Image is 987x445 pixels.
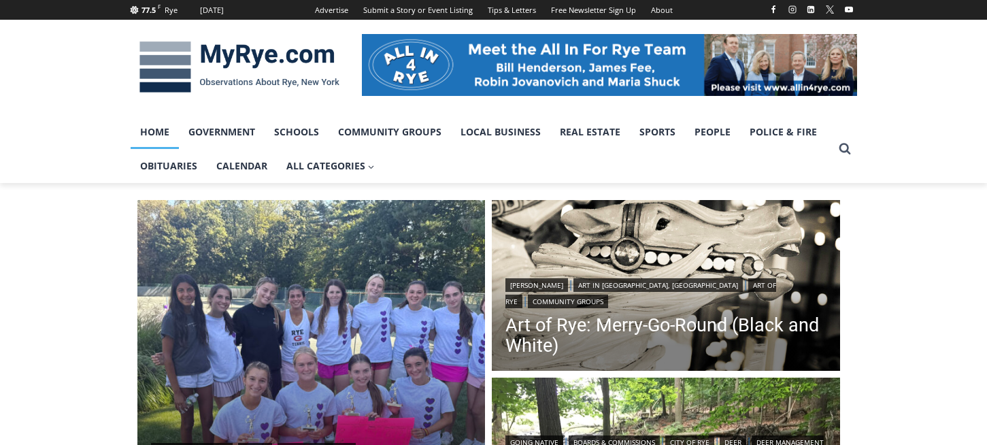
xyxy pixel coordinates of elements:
[573,278,743,292] a: Art in [GEOGRAPHIC_DATA], [GEOGRAPHIC_DATA]
[550,115,630,149] a: Real Estate
[740,115,826,149] a: Police & Fire
[841,1,857,18] a: YouTube
[131,115,833,184] nav: Primary Navigation
[131,32,348,103] img: MyRye.com
[528,295,608,308] a: Community Groups
[630,115,685,149] a: Sports
[822,1,838,18] a: X
[329,115,451,149] a: Community Groups
[158,3,161,10] span: F
[505,315,826,356] a: Art of Rye: Merry-Go-Round (Black and White)
[131,115,179,149] a: Home
[685,115,740,149] a: People
[141,5,156,15] span: 77.5
[200,4,224,16] div: [DATE]
[492,200,840,374] a: Read More Art of Rye: Merry-Go-Round (Black and White)
[451,115,550,149] a: Local Business
[803,1,819,18] a: Linkedin
[265,115,329,149] a: Schools
[833,137,857,161] button: View Search Form
[131,149,207,183] a: Obituaries
[286,159,375,174] span: All Categories
[765,1,782,18] a: Facebook
[784,1,801,18] a: Instagram
[492,200,840,374] img: [PHOTO: Merry-Go-Round (Black and White). Lights blur in the background as the horses spin. By Jo...
[277,149,384,183] a: All Categories
[505,276,826,308] div: | | |
[505,278,568,292] a: [PERSON_NAME]
[207,149,277,183] a: Calendar
[179,115,265,149] a: Government
[165,4,178,16] div: Rye
[362,34,857,95] img: All in for Rye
